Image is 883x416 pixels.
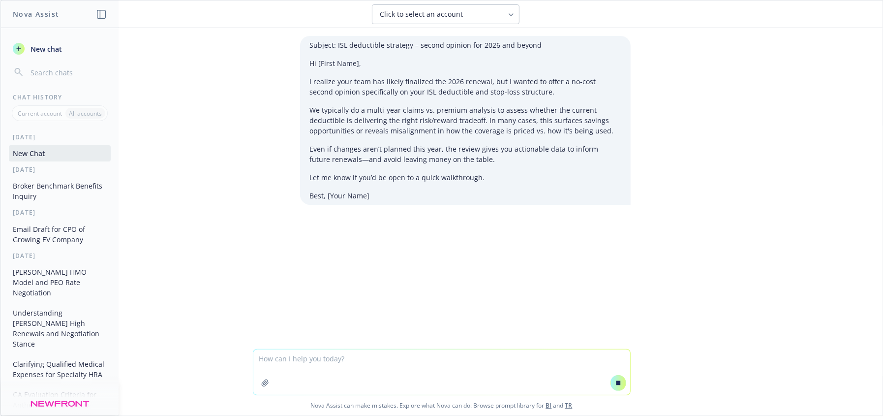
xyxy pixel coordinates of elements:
[310,40,621,50] p: Subject: ISL deductible strategy – second opinion for 2026 and beyond
[4,395,879,416] span: Nova Assist can make mistakes. Explore what Nova can do: Browse prompt library for and
[9,178,111,204] button: Broker Benchmark Benefits Inquiry
[9,264,111,301] button: [PERSON_NAME] HMO Model and PEO Rate Negotiation
[372,4,519,24] button: Click to select an account
[565,401,573,410] a: TR
[1,133,119,141] div: [DATE]
[9,40,111,58] button: New chat
[310,191,621,201] p: Best, [Your Name]
[9,305,111,352] button: Understanding [PERSON_NAME] High Renewals and Negotiation Stance
[310,172,621,183] p: Let me know if you’d be open to a quick walkthrough.
[1,93,119,101] div: Chat History
[1,252,119,260] div: [DATE]
[1,165,119,174] div: [DATE]
[380,9,463,19] span: Click to select an account
[13,9,59,19] h1: Nova Assist
[9,386,111,413] button: GA Evaluation Criteria for Anthem Medical Group
[69,109,102,118] p: All accounts
[29,65,107,79] input: Search chats
[9,356,111,383] button: Clarifying Qualified Medical Expenses for Specialty HRA
[310,144,621,164] p: Even if changes aren’t planned this year, the review gives you actionable data to inform future r...
[18,109,62,118] p: Current account
[546,401,552,410] a: BI
[1,208,119,217] div: [DATE]
[29,44,62,54] span: New chat
[9,221,111,248] button: Email Draft for CPO of Growing EV Company
[310,105,621,136] p: We typically do a multi-year claims vs. premium analysis to assess whether the current deductible...
[310,76,621,97] p: I realize your team has likely finalized the 2026 renewal, but I wanted to offer a no-cost second...
[310,58,621,68] p: Hi [First Name],
[9,145,111,161] button: New Chat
